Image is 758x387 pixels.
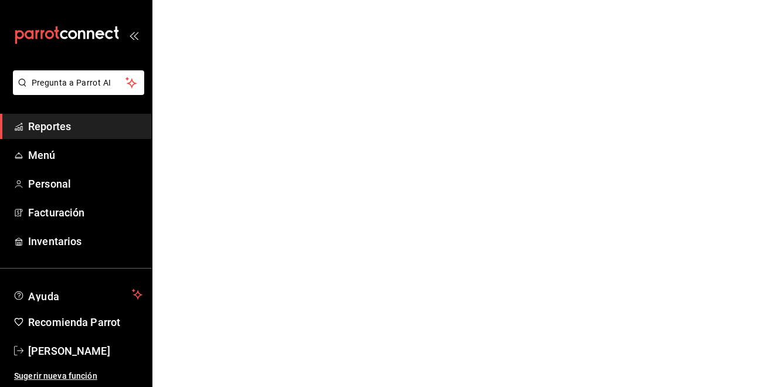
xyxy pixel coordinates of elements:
span: Sugerir nueva función [14,370,142,382]
button: Pregunta a Parrot AI [13,70,144,95]
button: open_drawer_menu [129,30,138,40]
span: Inventarios [28,233,142,249]
span: Ayuda [28,287,127,301]
span: Pregunta a Parrot AI [32,77,126,89]
span: [PERSON_NAME] [28,343,142,359]
span: Reportes [28,118,142,134]
span: Recomienda Parrot [28,314,142,330]
span: Personal [28,176,142,192]
a: Pregunta a Parrot AI [8,85,144,97]
span: Menú [28,147,142,163]
span: Facturación [28,205,142,220]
